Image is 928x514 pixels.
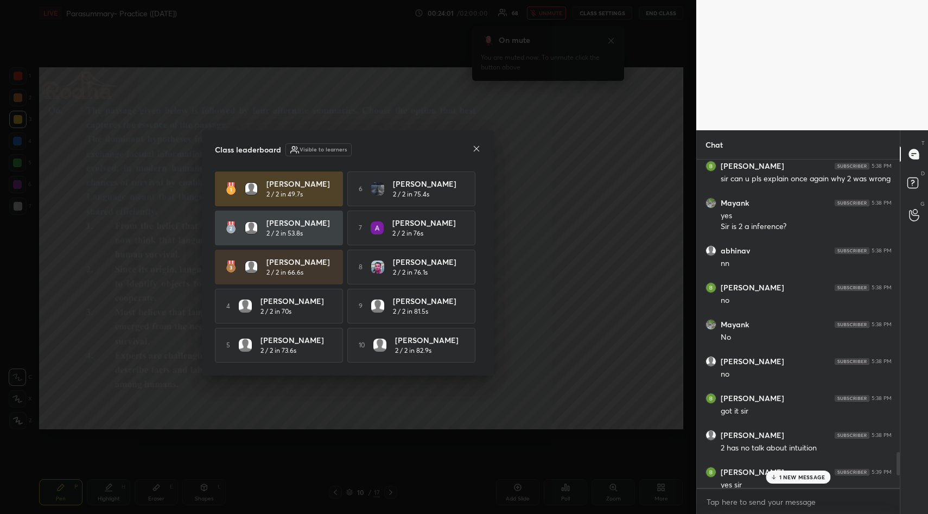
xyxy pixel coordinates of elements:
[721,258,892,269] div: nn
[697,160,900,488] div: grid
[921,139,925,147] p: T
[872,163,892,169] div: 5:38 PM
[721,246,750,256] h6: abhinav
[721,221,892,232] div: Sir is 2 a inference?
[239,300,252,313] img: default.png
[359,184,363,194] h5: 6
[721,480,892,491] div: yes sir
[393,307,428,316] h5: 2 / 2 in 81.5s
[921,169,925,177] p: D
[371,261,384,274] img: thumbnail.jpg
[226,261,236,274] img: rank-3.169bc593.svg
[920,200,925,208] p: G
[260,307,291,316] h5: 2 / 2 in 70s
[721,406,892,417] div: got it sir
[266,189,303,199] h5: 2 / 2 in 49.7s
[266,217,334,229] h4: [PERSON_NAME]
[721,295,892,306] div: no
[872,284,892,291] div: 5:38 PM
[706,198,716,208] img: thumbnail.jpg
[835,248,869,254] img: 4P8fHbbgJtejmAAAAAElFTkSuQmCC
[359,301,363,311] h5: 9
[300,145,347,154] h6: Visible to learners
[239,339,252,352] img: default.png
[721,369,892,380] div: no
[697,130,732,159] p: Chat
[706,430,716,440] img: default.png
[872,469,892,475] div: 5:39 PM
[721,320,749,329] h6: Mayank
[226,182,236,195] img: rank-1.ed6cb560.svg
[721,357,784,366] h6: [PERSON_NAME]
[721,332,892,343] div: No
[706,161,716,171] img: thumbnail.jpg
[393,268,428,277] h5: 2 / 2 in 76.1s
[706,357,716,366] img: default.png
[245,222,257,234] img: default.png
[393,189,429,199] h5: 2 / 2 in 75.4s
[215,144,281,155] h4: Class leaderboard
[226,221,236,234] img: rank-2.3a33aca6.svg
[721,283,784,293] h6: [PERSON_NAME]
[835,200,869,206] img: 4P8fHbbgJtejmAAAAAElFTkSuQmCC
[721,161,784,171] h6: [PERSON_NAME]
[266,178,334,189] h4: [PERSON_NAME]
[835,163,869,169] img: 4P8fHbbgJtejmAAAAAElFTkSuQmCC
[835,395,869,402] img: 4P8fHbbgJtejmAAAAAElFTkSuQmCC
[872,432,892,439] div: 5:38 PM
[359,223,362,233] h5: 7
[872,200,892,206] div: 5:38 PM
[393,178,460,189] h4: [PERSON_NAME]
[779,474,825,480] p: 1 NEW MESSAGE
[371,221,384,234] img: thumbnail.jpg
[371,300,384,313] img: default.png
[721,198,749,208] h6: Mayank
[872,395,892,402] div: 5:38 PM
[721,443,892,454] div: 2 has no talk about intuition
[245,183,257,195] img: default.png
[706,283,716,293] img: thumbnail.jpg
[706,246,716,256] img: default.png
[260,346,296,356] h5: 2 / 2 in 73.6s
[721,467,784,477] h6: [PERSON_NAME]
[721,174,892,185] div: sir can u pls explain once again why 2 was wrong
[260,295,328,307] h4: [PERSON_NAME]
[393,295,460,307] h4: [PERSON_NAME]
[266,268,303,277] h5: 2 / 2 in 66.6s
[835,432,869,439] img: 4P8fHbbgJtejmAAAAAElFTkSuQmCC
[266,256,334,268] h4: [PERSON_NAME]
[872,321,892,328] div: 5:38 PM
[226,301,230,311] h5: 4
[872,358,892,365] div: 5:38 PM
[721,430,784,440] h6: [PERSON_NAME]
[706,320,716,329] img: thumbnail.jpg
[835,469,869,475] img: 4P8fHbbgJtejmAAAAAElFTkSuQmCC
[721,394,784,403] h6: [PERSON_NAME]
[393,256,460,268] h4: [PERSON_NAME]
[835,321,869,328] img: 4P8fHbbgJtejmAAAAAElFTkSuQmCC
[373,339,386,352] img: default.png
[371,182,384,195] img: thumbnail.jpg
[835,284,869,291] img: 4P8fHbbgJtejmAAAAAElFTkSuQmCC
[359,262,363,272] h5: 8
[260,334,328,346] h4: [PERSON_NAME]
[706,394,716,403] img: thumbnail.jpg
[395,334,462,346] h4: [PERSON_NAME]
[226,340,230,350] h5: 5
[835,358,869,365] img: 4P8fHbbgJtejmAAAAAElFTkSuQmCC
[395,346,431,356] h5: 2 / 2 in 82.9s
[245,261,257,273] img: default.png
[872,248,892,254] div: 5:38 PM
[266,229,303,238] h5: 2 / 2 in 53.8s
[392,229,423,238] h5: 2 / 2 in 76s
[359,340,365,350] h5: 10
[392,217,460,229] h4: [PERSON_NAME]
[721,211,892,221] div: yes
[706,467,716,477] img: thumbnail.jpg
